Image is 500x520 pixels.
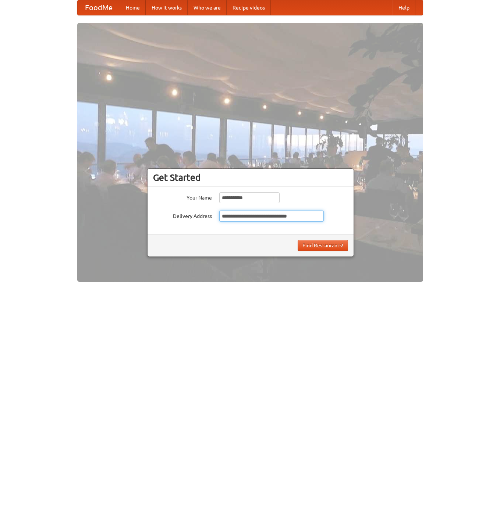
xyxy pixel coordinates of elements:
label: Delivery Address [153,211,212,220]
button: Find Restaurants! [298,240,348,251]
a: How it works [146,0,188,15]
a: Recipe videos [227,0,271,15]
h3: Get Started [153,172,348,183]
a: Who we are [188,0,227,15]
a: Home [120,0,146,15]
a: Help [393,0,415,15]
label: Your Name [153,192,212,201]
a: FoodMe [78,0,120,15]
